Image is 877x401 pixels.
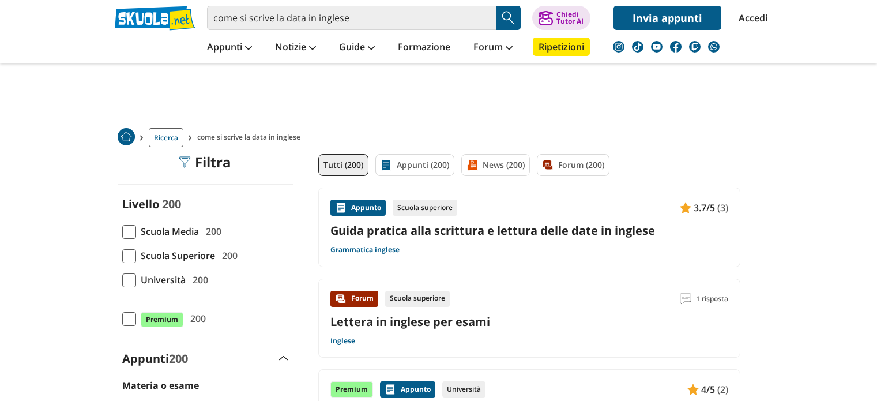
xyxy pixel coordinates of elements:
label: Livello [122,196,159,212]
a: Inglese [330,336,355,346]
a: Accedi [739,6,763,30]
img: Filtra filtri mobile [179,156,190,168]
span: Scuola Superiore [136,248,215,263]
div: Appunto [330,200,386,216]
span: 200 [186,311,206,326]
a: Notizie [272,38,319,58]
a: Appunti (200) [375,154,454,176]
div: Appunto [380,381,435,398]
img: Home [118,128,135,145]
div: Forum [330,291,378,307]
img: News filtro contenuto [466,159,478,171]
a: Tutti (200) [318,154,368,176]
img: Forum filtro contenuto [542,159,554,171]
img: tiktok [632,41,643,53]
a: News (200) [461,154,530,176]
span: 200 [162,196,181,212]
button: Search Button [496,6,521,30]
a: Lettera in inglese per esami [330,314,490,329]
div: Università [442,381,485,398]
a: Forum [471,38,515,58]
span: Scuola Media [136,224,199,239]
div: Filtra [179,154,231,170]
img: youtube [651,41,663,53]
span: 1 risposta [696,291,728,307]
button: ChiediTutor AI [532,6,590,30]
img: Apri e chiudi sezione [279,356,288,361]
img: WhatsApp [708,41,720,53]
a: Ricerca [149,128,183,147]
img: Cerca appunti, riassunti o versioni [500,9,517,27]
a: Home [118,128,135,147]
a: Ripetizioni [533,38,590,56]
img: Appunti contenuto [680,202,691,213]
img: Appunti filtro contenuto [381,159,392,171]
a: Guide [336,38,378,58]
span: Università [136,272,186,287]
label: Appunti [122,351,188,366]
img: instagram [613,41,624,53]
img: twitch [689,41,701,53]
img: Appunti contenuto [335,202,347,213]
img: Commenti lettura [680,293,691,305]
img: Appunti contenuto [687,384,699,395]
span: (3) [717,200,728,215]
img: facebook [670,41,682,53]
a: Formazione [395,38,453,58]
span: 3.7/5 [694,200,715,215]
label: Materia o esame [122,379,199,392]
a: Guida pratica alla scrittura e lettura delle date in inglese [330,223,728,238]
a: Forum (200) [537,154,609,176]
input: Cerca appunti, riassunti o versioni [207,6,496,30]
div: Chiedi Tutor AI [556,11,584,25]
span: 200 [201,224,221,239]
span: come si scrive la data in inglese [197,128,305,147]
span: Premium [141,312,183,327]
div: Scuola superiore [393,200,457,216]
span: 200 [188,272,208,287]
span: (2) [717,382,728,397]
img: Appunti contenuto [385,384,396,395]
img: Forum contenuto [335,293,347,305]
div: Scuola superiore [385,291,450,307]
a: Appunti [204,38,255,58]
a: Grammatica inglese [330,245,400,254]
div: Premium [330,381,373,398]
span: 200 [217,248,238,263]
a: Invia appunti [613,6,721,30]
span: 4/5 [701,382,715,397]
span: 200 [169,351,188,366]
